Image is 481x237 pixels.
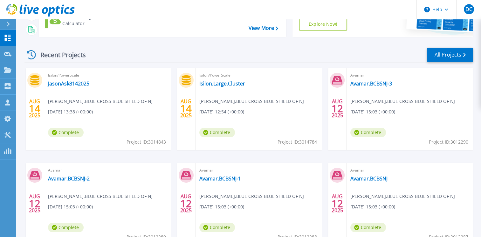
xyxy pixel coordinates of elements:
span: Complete [350,128,386,137]
span: 14 [180,106,192,111]
span: Avamar [48,167,167,174]
span: [DATE] 15:03 (+00:00) [48,203,93,210]
div: Cloud Pricing Calculator [62,14,113,27]
div: AUG 2025 [331,97,343,120]
a: Avamar.BCBSNJ-2 [48,175,90,182]
span: Avamar [199,167,318,174]
span: 14 [29,106,40,111]
div: AUG 2025 [331,192,343,215]
span: [PERSON_NAME] , BLUE CROSS BLUE SHIELD OF NJ [48,98,153,105]
span: [PERSON_NAME] , BLUE CROSS BLUE SHIELD OF NJ [350,98,455,105]
span: [PERSON_NAME] , BLUE CROSS BLUE SHIELD OF NJ [199,98,304,105]
span: Complete [350,223,386,232]
span: 12 [180,201,192,206]
a: Isilon.Large.Cluster [199,80,245,87]
span: Complete [199,128,235,137]
div: Recent Projects [24,47,94,63]
a: View More [249,25,278,31]
a: Cloud Pricing Calculator [45,12,116,28]
span: 12 [332,106,343,111]
span: Complete [48,223,84,232]
div: AUG 2025 [180,192,192,215]
div: AUG 2025 [29,97,41,120]
span: [DATE] 15:03 (+00:00) [350,108,395,115]
div: AUG 2025 [180,97,192,120]
span: Isilon/PowerScale [48,72,167,79]
span: Project ID: 3014843 [127,139,166,146]
span: Isilon/PowerScale [199,72,318,79]
a: JasonAsk8142025 [48,80,89,87]
span: [DATE] 13:38 (+00:00) [48,108,93,115]
span: DC [465,7,472,12]
span: Project ID: 3014784 [278,139,317,146]
span: [PERSON_NAME] , BLUE CROSS BLUE SHIELD OF NJ [350,193,455,200]
span: [PERSON_NAME] , BLUE CROSS BLUE SHIELD OF NJ [199,193,304,200]
a: Avamar.BCBSNJ-1 [199,175,241,182]
span: Complete [48,128,84,137]
a: Explore Now! [299,18,347,30]
span: [DATE] 12:54 (+00:00) [199,108,244,115]
a: All Projects [427,48,473,62]
span: [DATE] 15:03 (+00:00) [350,203,395,210]
span: 12 [29,201,40,206]
span: 12 [332,201,343,206]
a: Avamar.BCBSNJ-3 [350,80,392,87]
span: [DATE] 15:03 (+00:00) [199,203,244,210]
span: Avamar [350,167,469,174]
div: AUG 2025 [29,192,41,215]
a: Avamar.BCBSNJ [350,175,388,182]
span: Project ID: 3012290 [429,139,468,146]
span: Complete [199,223,235,232]
span: Avamar [350,72,469,79]
span: [PERSON_NAME] , BLUE CROSS BLUE SHIELD OF NJ [48,193,153,200]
